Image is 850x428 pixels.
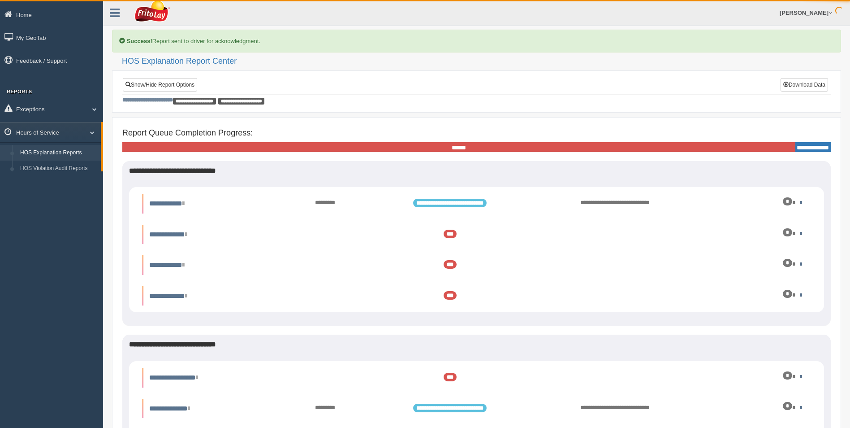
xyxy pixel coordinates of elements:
a: HOS Violation Audit Reports [16,161,101,177]
li: Expand [142,194,811,214]
a: Show/Hide Report Options [123,78,197,92]
b: Success! [127,38,152,44]
li: Expand [142,255,811,275]
li: Expand [142,399,811,419]
h4: Report Queue Completion Progress: [122,129,831,138]
li: Expand [142,368,811,388]
li: Expand [142,286,811,306]
div: Report sent to driver for acknowledgment. [112,30,841,52]
button: Download Data [781,78,828,92]
li: Expand [142,225,811,245]
h2: HOS Explanation Report Center [122,57,841,66]
a: HOS Explanation Reports [16,145,101,161]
